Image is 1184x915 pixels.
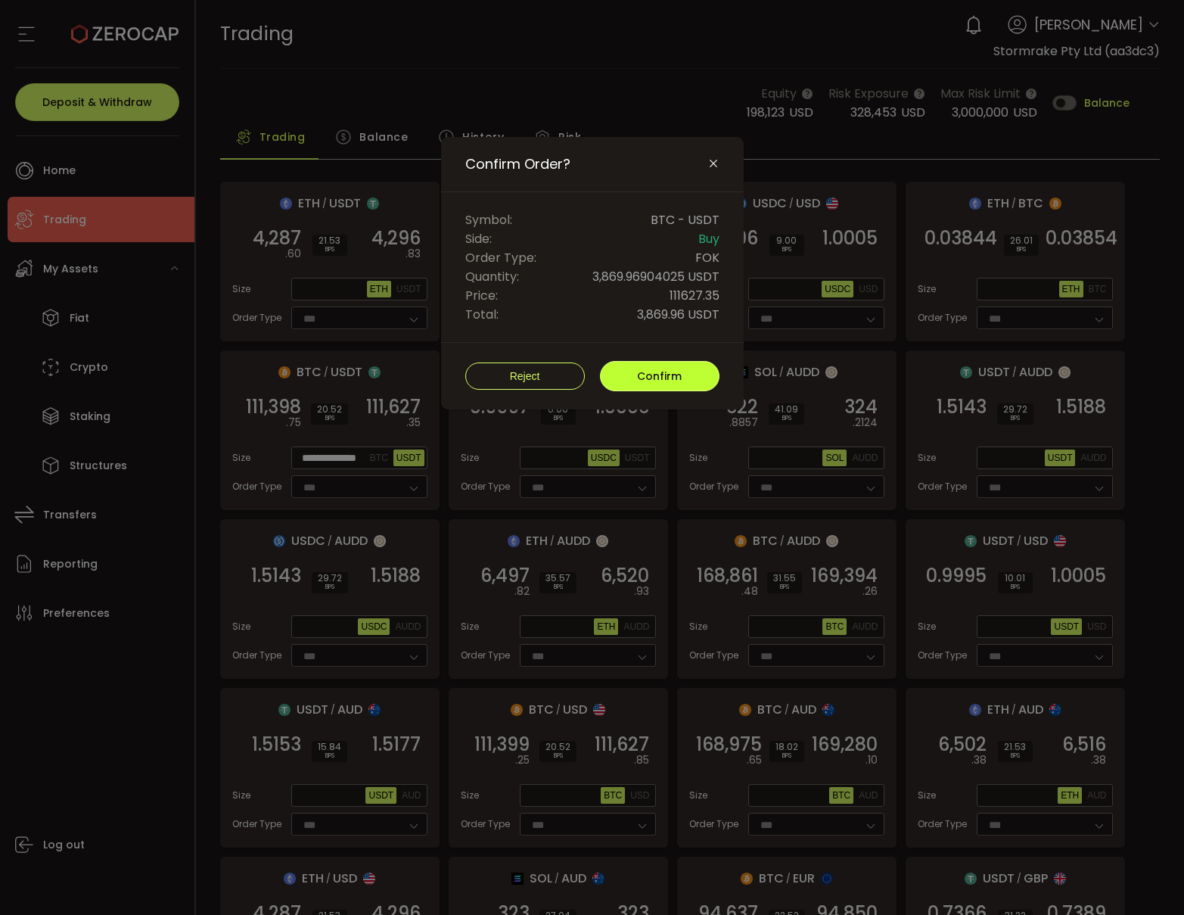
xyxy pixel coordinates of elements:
iframe: Chat Widget [1004,752,1184,915]
span: 3,869.96 USDT [637,305,719,324]
span: Confirm [637,369,682,384]
span: Confirm Order? [465,155,570,173]
button: Confirm [600,361,719,391]
div: Confirm Order? [441,137,744,409]
span: Reject [510,370,540,382]
span: 3,869.96904025 USDT [592,267,719,286]
span: Total: [465,305,499,324]
span: FOK [695,248,719,267]
span: 111627.35 [670,286,719,305]
span: Side: [465,229,492,248]
span: Symbol: [465,210,512,229]
span: Buy [698,229,719,248]
button: Close [707,157,719,171]
span: Quantity: [465,267,519,286]
button: Reject [465,363,585,390]
span: Price: [465,286,498,305]
span: Order Type: [465,248,536,267]
span: BTC - USDT [651,210,719,229]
